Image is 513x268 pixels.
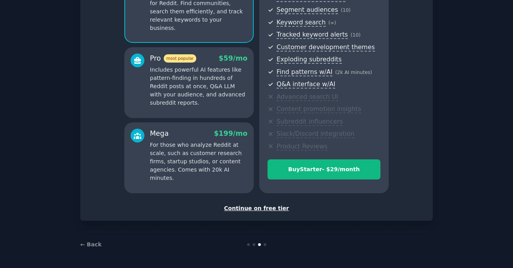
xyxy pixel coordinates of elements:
span: most popular [164,54,197,63]
span: $ 199 /mo [214,129,247,137]
a: ← Back [80,241,101,248]
span: Content promotion insights [277,105,361,113]
div: Pro [150,54,196,63]
button: BuyStarter- $29/month [268,159,380,179]
div: Continue on free tier [89,204,424,213]
span: Q&A interface w/AI [277,80,335,89]
span: Segment audiences [277,6,338,14]
span: Subreddit influencers [277,118,343,126]
span: Product Reviews [277,142,327,151]
span: Customer development themes [277,43,375,52]
span: Keyword search [277,18,326,27]
span: ( ∞ ) [328,20,336,26]
span: ( 10 ) [351,32,360,38]
span: $ 59 /mo [219,54,247,62]
div: Mega [150,129,169,139]
span: Advanced search UI [277,93,338,101]
span: Exploding subreddits [277,55,341,64]
div: Buy Starter - $ 29 /month [268,165,380,174]
span: Slack/Discord integration [277,130,354,138]
span: ( 2k AI minutes ) [335,70,372,75]
p: For those who analyze Reddit at scale, such as customer research firms, startup studios, or conte... [150,141,247,182]
span: ( 10 ) [341,7,351,13]
span: Find patterns w/AI [277,68,332,76]
span: Tracked keyword alerts [277,31,348,39]
p: Includes powerful AI features like pattern-finding in hundreds of Reddit posts at once, Q&A LLM w... [150,66,247,107]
